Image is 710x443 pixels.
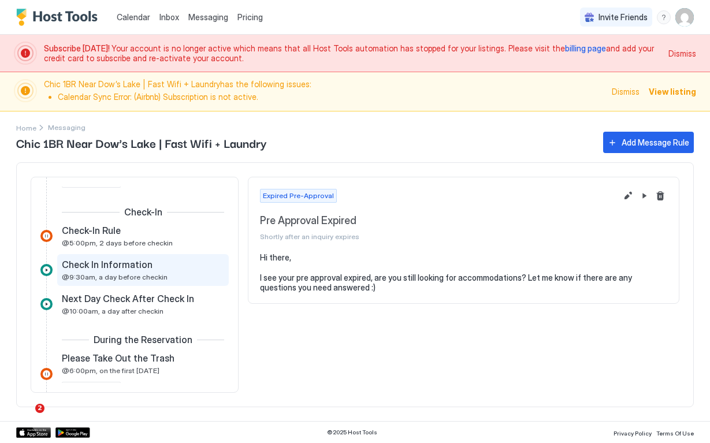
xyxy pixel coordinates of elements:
[260,252,667,293] pre: Hi there, I see your pre approval expired, are you still looking for accommodations? Let me know ...
[48,123,86,132] span: Breadcrumb
[668,47,696,59] div: Dismiss
[260,232,616,241] span: Shortly after an inquiry expires
[62,225,121,236] span: Check-In Rule
[675,8,694,27] div: User profile
[62,366,159,375] span: @6:00pm, on the first [DATE]
[260,214,616,228] span: Pre Approval Expired
[55,427,90,438] a: Google Play Store
[16,121,36,133] div: Breadcrumb
[327,429,377,436] span: © 2025 Host Tools
[12,404,39,431] iframe: Intercom live chat
[117,11,150,23] a: Calendar
[44,79,605,104] span: Chic 1BR Near Dow’s Lake | Fast Wifi + Laundry has the following issues:
[188,12,228,22] span: Messaging
[612,85,640,98] div: Dismiss
[637,189,651,203] button: Pause Message Rule
[16,124,36,132] span: Home
[653,189,667,203] button: Delete message rule
[94,334,192,345] span: During the Reservation
[621,189,635,203] button: Edit message rule
[263,191,334,201] span: Expired Pre-Approval
[565,43,606,53] a: billing page
[603,132,694,153] button: Add Message Rule
[656,430,694,437] span: Terms Of Use
[622,136,689,148] div: Add Message Rule
[62,307,163,315] span: @10:00am, a day after checkin
[44,43,661,64] span: Your account is no longer active which means that all Host Tools automation has stopped for your ...
[237,12,263,23] span: Pricing
[16,427,51,438] a: App Store
[124,206,162,218] span: Check-In
[16,9,103,26] a: Host Tools Logo
[656,426,694,438] a: Terms Of Use
[62,239,173,247] span: @5:00pm, 2 days before checkin
[16,121,36,133] a: Home
[614,426,652,438] a: Privacy Policy
[62,293,194,304] span: Next Day Check After Check In
[16,134,592,151] span: Chic 1BR Near Dow’s Lake | Fast Wifi + Laundry
[159,12,179,22] span: Inbox
[62,259,153,270] span: Check In Information
[117,12,150,22] span: Calendar
[35,404,44,413] span: 2
[614,430,652,437] span: Privacy Policy
[62,273,168,281] span: @9:30am, a day before checkin
[188,11,228,23] a: Messaging
[58,92,605,102] li: Calendar Sync Error: (Airbnb) Subscription is not active.
[657,10,671,24] div: menu
[159,11,179,23] a: Inbox
[62,352,174,364] span: Please Take Out the Trash
[44,43,111,53] span: Subscribe [DATE]!
[649,85,696,98] div: View listing
[599,12,648,23] span: Invite Friends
